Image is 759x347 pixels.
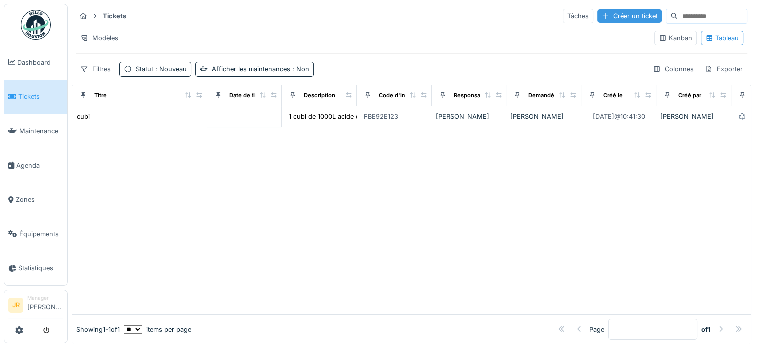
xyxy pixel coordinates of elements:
[19,126,63,136] span: Maintenance
[16,161,63,170] span: Agenda
[94,91,107,100] div: Titre
[436,112,503,121] div: [PERSON_NAME]
[678,91,701,100] div: Créé par
[700,62,747,76] div: Exporter
[603,91,623,100] div: Créé le
[4,45,67,80] a: Dashboard
[27,294,63,302] div: Manager
[4,217,67,251] a: Équipements
[454,91,489,100] div: Responsable
[289,112,370,121] div: 1 cubi de 1000L acide dilué
[76,325,120,334] div: Showing 1 - 1 of 1
[229,91,279,100] div: Date de fin prévue
[8,298,23,313] li: JR
[76,31,123,45] div: Modèles
[528,91,564,100] div: Demandé par
[589,325,604,334] div: Page
[4,148,67,183] a: Agenda
[660,112,727,121] div: [PERSON_NAME]
[16,195,63,204] span: Zones
[648,62,698,76] div: Colonnes
[510,112,577,121] div: [PERSON_NAME]
[21,10,51,40] img: Badge_color-CXgf-gQk.svg
[18,92,63,101] span: Tickets
[17,58,63,67] span: Dashboard
[379,91,429,100] div: Code d'imputation
[19,229,63,239] span: Équipements
[364,112,398,121] div: FBE92E123
[8,294,63,318] a: JR Manager[PERSON_NAME]
[4,182,67,217] a: Zones
[99,11,130,21] strong: Tickets
[18,263,63,273] span: Statistiques
[4,80,67,114] a: Tickets
[705,33,739,43] div: Tableau
[153,65,187,73] span: : Nouveau
[4,251,67,286] a: Statistiques
[304,91,335,100] div: Description
[124,325,191,334] div: items per page
[593,112,645,121] div: [DATE] @ 10:41:30
[212,64,309,74] div: Afficher les maintenances
[76,62,115,76] div: Filtres
[77,112,90,121] div: cubi
[4,114,67,148] a: Maintenance
[563,9,593,23] div: Tâches
[290,65,309,73] span: : Non
[27,294,63,316] li: [PERSON_NAME]
[701,325,711,334] strong: of 1
[659,33,692,43] div: Kanban
[597,9,662,23] div: Créer un ticket
[136,64,187,74] div: Statut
